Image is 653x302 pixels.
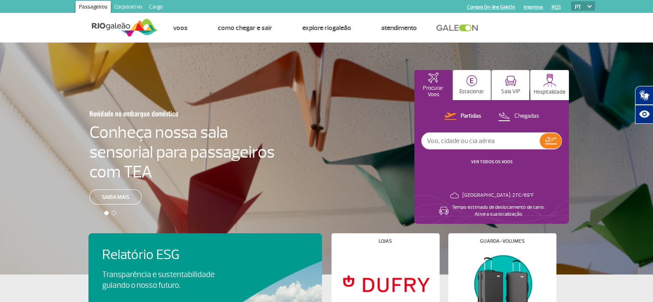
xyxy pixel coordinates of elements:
[492,70,529,100] button: Sala VIP
[442,111,484,122] button: Partidas
[414,70,452,100] button: Procurar Voos
[102,247,239,263] h4: Relatório ESG
[530,70,569,100] button: Hospitalidade
[635,86,653,124] div: Plugin de acessibilidade da Hand Talk.
[461,112,481,120] p: Partidas
[422,133,540,149] input: Voo, cidade ou cia aérea
[635,86,653,105] button: Abrir tradutor de língua de sinais.
[480,239,525,244] h4: Guarda-volumes
[495,111,542,122] button: Chegadas
[471,159,513,165] a: VER TODOS OS VOOS
[218,24,272,32] a: Como chegar e sair
[379,239,392,244] h4: Lojas
[89,189,142,204] a: Saiba mais
[459,88,484,95] p: Estacionar
[524,4,543,10] a: Imprensa
[111,1,146,15] a: Corporativo
[102,247,308,291] a: Relatório ESGTransparência e sustentabilidade guiando o nosso futuro.
[505,76,516,86] img: vipRoom.svg
[102,269,224,291] p: Transparência e sustentabilidade guiando o nosso futuro.
[89,122,275,182] h4: Conheça nossa sala sensorial para passageiros com TEA
[501,88,520,95] p: Sala VIP
[173,24,188,32] a: Voos
[514,112,539,120] p: Chegadas
[381,24,417,32] a: Atendimento
[146,1,166,15] a: Cargo
[302,24,351,32] a: Explore RIOgaleão
[89,104,233,122] h3: Novidade no embarque doméstico
[452,204,545,218] p: Tempo estimado de deslocamento de carro: Ative a sua localização
[419,85,448,98] p: Procurar Voos
[453,70,491,100] button: Estacionar
[467,4,515,10] a: Compra On-line GaleOn
[534,89,565,95] p: Hospitalidade
[462,192,534,199] p: [GEOGRAPHIC_DATA]: 21°C/69°F
[76,1,111,15] a: Passageiros
[552,4,561,10] a: RQS
[466,75,477,86] img: carParkingHome.svg
[428,73,438,83] img: airplaneHomeActive.svg
[468,159,515,165] button: VER TODOS OS VOOS
[635,105,653,124] button: Abrir recursos assistivos.
[543,73,556,87] img: hospitality.svg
